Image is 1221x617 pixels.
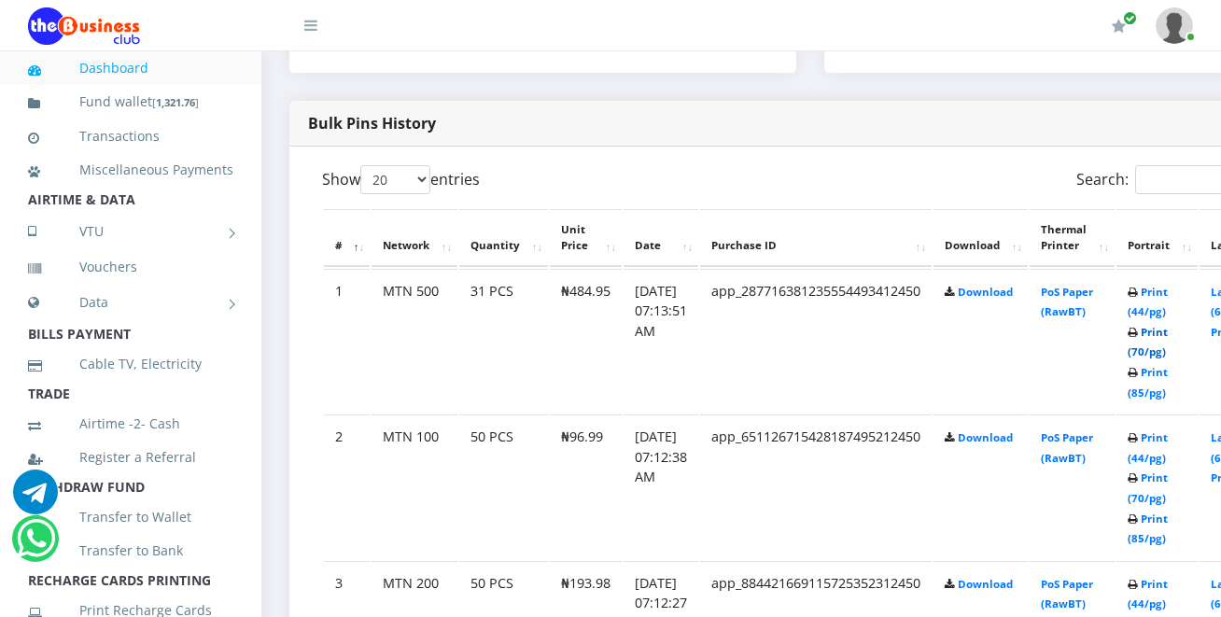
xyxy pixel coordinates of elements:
[28,115,233,158] a: Transactions
[28,279,233,326] a: Data
[28,148,233,191] a: Miscellaneous Payments
[550,269,622,414] td: ₦484.95
[28,436,233,479] a: Register a Referral
[1128,577,1168,611] a: Print (44/pg)
[322,165,480,194] label: Show entries
[28,529,233,572] a: Transfer to Bank
[372,209,457,267] th: Network: activate to sort column ascending
[700,209,932,267] th: Purchase ID: activate to sort column ascending
[1156,7,1193,44] img: User
[372,414,457,559] td: MTN 100
[459,209,548,267] th: Quantity: activate to sort column ascending
[1128,430,1168,465] a: Print (44/pg)
[28,80,233,124] a: Fund wallet[1,321.76]
[1128,365,1168,400] a: Print (85/pg)
[1041,285,1093,319] a: PoS Paper (RawBT)
[933,209,1028,267] th: Download: activate to sort column ascending
[958,430,1013,444] a: Download
[324,269,370,414] td: 1
[1128,512,1168,546] a: Print (85/pg)
[372,269,457,414] td: MTN 500
[550,414,622,559] td: ₦96.99
[700,414,932,559] td: app_651126715428187495212450
[958,285,1013,299] a: Download
[1041,430,1093,465] a: PoS Paper (RawBT)
[324,209,370,267] th: #: activate to sort column descending
[1116,209,1198,267] th: Portrait: activate to sort column ascending
[28,496,233,539] a: Transfer to Wallet
[1128,470,1168,505] a: Print (70/pg)
[308,113,436,133] strong: Bulk Pins History
[13,484,58,514] a: Chat for support
[1128,325,1168,359] a: Print (70/pg)
[1041,577,1093,611] a: PoS Paper (RawBT)
[459,414,548,559] td: 50 PCS
[324,414,370,559] td: 2
[156,95,195,109] b: 1,321.76
[550,209,622,267] th: Unit Price: activate to sort column ascending
[28,7,140,45] img: Logo
[624,414,698,559] td: [DATE] 07:12:38 AM
[1128,285,1168,319] a: Print (44/pg)
[1030,209,1115,267] th: Thermal Printer: activate to sort column ascending
[1112,19,1126,34] i: Renew/Upgrade Subscription
[958,577,1013,591] a: Download
[459,269,548,414] td: 31 PCS
[624,269,698,414] td: [DATE] 07:13:51 AM
[700,269,932,414] td: app_287716381235554493412450
[360,165,430,194] select: Showentries
[152,95,199,109] small: [ ]
[1123,11,1137,25] span: Renew/Upgrade Subscription
[28,245,233,288] a: Vouchers
[28,208,233,255] a: VTU
[28,343,233,386] a: Cable TV, Electricity
[28,47,233,90] a: Dashboard
[28,402,233,445] a: Airtime -2- Cash
[17,530,55,561] a: Chat for support
[624,209,698,267] th: Date: activate to sort column ascending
